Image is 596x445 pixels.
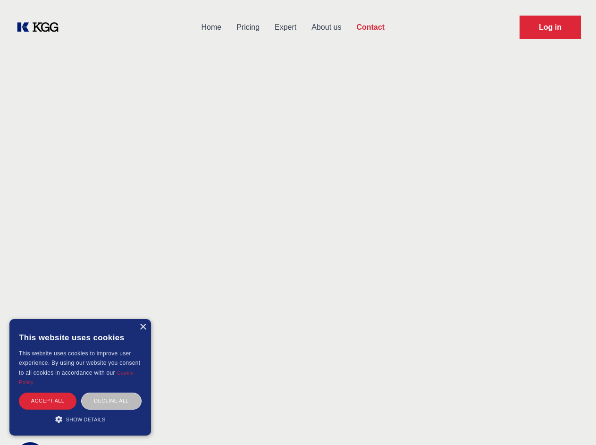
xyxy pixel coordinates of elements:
a: Expert [267,15,304,40]
div: Close [139,324,146,331]
a: Request Demo [520,16,581,39]
a: KOL Knowledge Platform: Talk to Key External Experts (KEE) [15,20,66,35]
a: About us [304,15,349,40]
a: Pricing [229,15,267,40]
div: Accept all [19,393,76,409]
a: Home [193,15,229,40]
a: Contact [349,15,392,40]
div: This website uses cookies [19,326,142,349]
span: This website uses cookies to improve user experience. By using our website you consent to all coo... [19,350,140,376]
a: Cookie Policy [19,370,134,385]
iframe: Chat Widget [549,400,596,445]
div: Show details [19,414,142,424]
span: Show details [66,417,106,422]
div: Decline all [81,393,142,409]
